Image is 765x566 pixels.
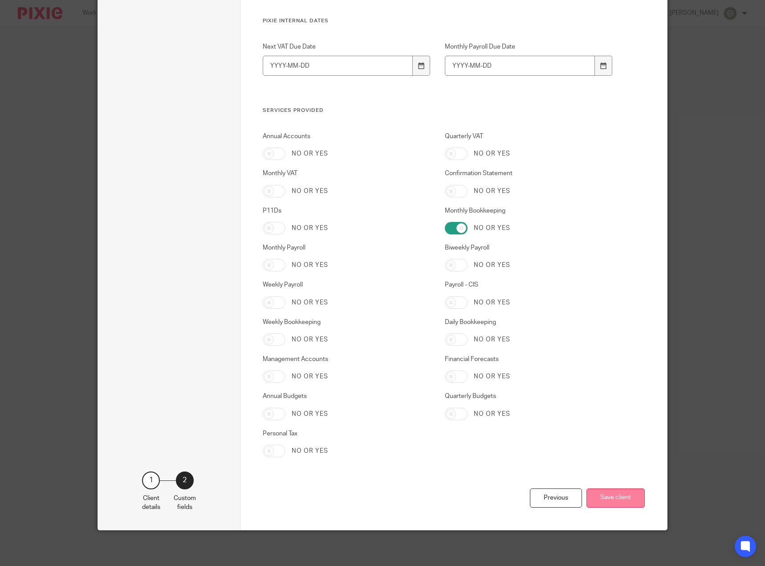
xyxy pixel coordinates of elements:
label: No or yes [474,372,510,381]
label: Daily Bookkeeping [445,318,613,327]
div: Previous [530,488,582,508]
input: YYYY-MM-DD [445,56,595,76]
label: Weekly Payroll [263,280,431,289]
label: Monthly Payroll Due Date [445,42,613,51]
label: Annual Accounts [263,132,431,141]
p: Custom fields [174,494,196,512]
p: Client details [142,494,160,512]
label: No or yes [474,187,510,196]
label: No or yes [292,261,328,270]
label: Quarterly VAT [445,132,613,141]
label: Financial Forecasts [445,355,613,364]
h3: Services Provided [263,107,613,114]
label: No or yes [474,298,510,307]
label: No or yes [292,298,328,307]
label: Biweekly Payroll [445,243,613,252]
label: Personal Tax [263,429,431,438]
label: Annual Budgets [263,392,431,401]
label: No or yes [474,335,510,344]
label: No or yes [474,261,510,270]
div: 1 [142,472,160,489]
input: YYYY-MM-DD [263,56,413,76]
label: No or yes [474,149,510,158]
label: Management Accounts [263,355,431,364]
label: Monthly Payroll [263,243,431,252]
label: No or yes [292,410,328,418]
label: No or yes [292,224,328,233]
button: Save client [586,488,645,508]
h3: Pixie Internal Dates [263,17,613,25]
label: Payroll - CIS [445,280,613,289]
label: Quarterly Budgets [445,392,613,401]
label: No or yes [292,149,328,158]
label: Next VAT Due Date [263,42,431,51]
label: No or yes [292,447,328,455]
label: No or yes [292,372,328,381]
div: 2 [176,472,194,489]
label: No or yes [474,410,510,418]
label: Monthly Bookkeeping [445,206,613,215]
label: Monthly VAT [263,169,431,178]
label: No or yes [474,224,510,233]
label: P11Ds [263,206,431,215]
label: No or yes [292,187,328,196]
label: No or yes [292,335,328,344]
label: Confirmation Statement [445,169,613,178]
label: Weekly Bookkeeping [263,318,431,327]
